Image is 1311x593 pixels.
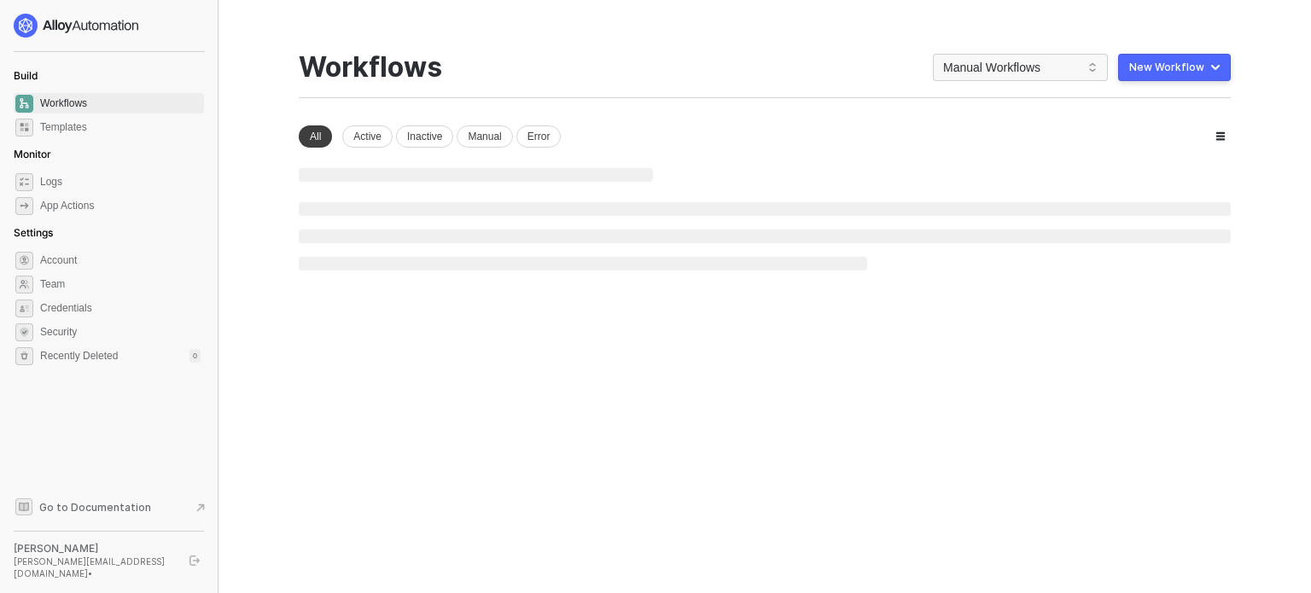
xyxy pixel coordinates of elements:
[342,125,393,148] div: Active
[943,55,1098,80] span: Manual Workflows
[15,323,33,341] span: security
[189,555,200,566] span: logout
[15,119,33,137] span: marketplace
[1118,54,1231,81] button: New Workflow
[40,298,201,318] span: Credentials
[396,125,453,148] div: Inactive
[15,173,33,191] span: icon-logs
[40,322,201,342] span: Security
[40,274,201,294] span: Team
[15,299,33,317] span: credentials
[14,497,205,517] a: Knowledge Base
[15,95,33,113] span: dashboard
[40,117,201,137] span: Templates
[14,14,140,38] img: logo
[15,276,33,294] span: team
[189,349,201,363] div: 0
[14,555,174,579] div: [PERSON_NAME][EMAIL_ADDRESS][DOMAIN_NAME] •
[40,172,201,192] span: Logs
[14,14,204,38] a: logo
[15,197,33,215] span: icon-app-actions
[14,69,38,82] span: Build
[40,349,118,363] span: Recently Deleted
[457,125,512,148] div: Manual
[15,347,33,365] span: settings
[15,498,32,515] span: documentation
[40,93,201,113] span: Workflows
[1129,61,1204,74] div: New Workflow
[14,542,174,555] div: [PERSON_NAME]
[14,148,51,160] span: Monitor
[15,252,33,270] span: settings
[299,51,442,84] div: Workflows
[299,125,332,148] div: All
[516,125,562,148] div: Error
[192,499,209,516] span: document-arrow
[14,226,53,239] span: Settings
[39,500,151,515] span: Go to Documentation
[40,199,94,213] div: App Actions
[40,250,201,270] span: Account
